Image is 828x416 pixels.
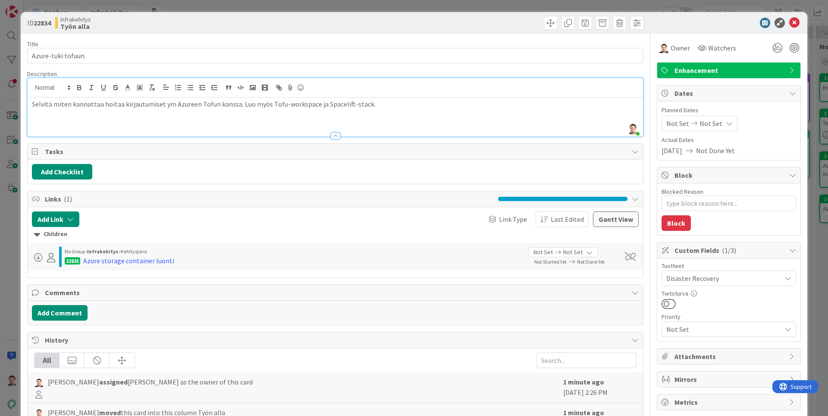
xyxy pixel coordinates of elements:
span: Comments [45,287,627,298]
span: Not Set [666,118,689,129]
span: Tasks [45,146,627,157]
span: Last Edited [551,214,584,224]
b: assigned [99,378,128,386]
span: Not Set [563,248,583,257]
span: Attachments [674,351,785,362]
span: Actual Dates [662,136,796,145]
span: Support [18,1,39,12]
span: Not Done Yet [577,258,605,265]
input: type card name here... [27,48,643,63]
span: ( 1 ) [64,195,72,203]
input: Search... [536,353,637,368]
span: Link Type [499,214,527,224]
span: Owner [671,43,690,53]
span: ID [27,18,51,28]
span: Metrics [674,397,785,407]
div: Priority [662,314,796,320]
span: Block [674,170,785,180]
span: [PERSON_NAME] [PERSON_NAME] as the owner of this card [48,377,253,387]
img: TG [34,378,44,387]
span: Not Started Yet [534,258,567,265]
span: [DATE] [662,145,682,156]
span: Dates [674,88,785,98]
span: Enhancement [674,65,785,76]
span: Kehitysjono [121,248,147,255]
label: Blocked Reason [662,188,703,195]
span: No Group › [65,248,87,255]
p: Selvitä miten kannattaa hoitaa kirjautumiset ym Azureen Tofun kanssa. Luo myös Tofu-workspace ja ... [32,99,639,109]
div: All [34,353,60,368]
img: kWwg3ioFEd9OAiWkb1MriuCTSdeObmx7.png [627,123,639,135]
span: History [45,335,627,345]
span: Planned Dates [662,106,796,115]
button: Add Checklist [32,164,92,180]
div: Children [34,230,637,239]
img: TG [659,43,669,53]
b: 22834 [34,19,51,27]
div: [DATE] 2:26 PM [563,377,637,398]
button: Last Edited [536,211,589,227]
span: Not Done Yet [696,145,735,156]
span: ( 1/3 ) [722,246,736,255]
button: Add Comment [32,305,88,321]
b: Infrakehitys › [87,248,121,255]
button: Add Link [32,211,79,227]
span: Description [27,70,57,78]
span: Custom Fields [674,245,785,255]
div: Tietoturva [662,290,796,296]
span: Infrakehitys [60,16,91,23]
div: Tuotteet [662,263,796,269]
span: Not Set [533,248,553,257]
span: Disaster Recovery [666,273,781,284]
div: Azure storage container luonti [83,255,174,266]
span: Not Set [666,323,777,335]
button: Gantt View [593,211,639,227]
span: Mirrors [674,374,785,384]
button: Block [662,215,691,231]
div: 22835 [65,257,80,265]
b: 1 minute ago [563,378,604,386]
label: Title [27,40,38,48]
span: Links [45,194,494,204]
span: Not Set [699,118,722,129]
b: Työn alla [60,23,91,30]
span: Watchers [708,43,736,53]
